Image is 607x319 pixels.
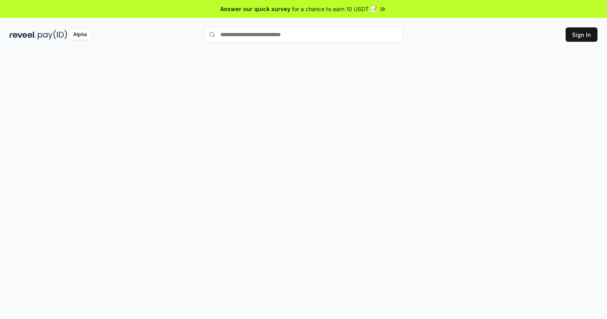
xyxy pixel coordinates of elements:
div: Alpha [69,30,91,40]
button: Sign In [566,27,597,42]
img: pay_id [38,30,67,40]
span: for a chance to earn 10 USDT 📝 [292,5,377,13]
span: Answer our quick survey [220,5,290,13]
img: reveel_dark [10,30,36,40]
